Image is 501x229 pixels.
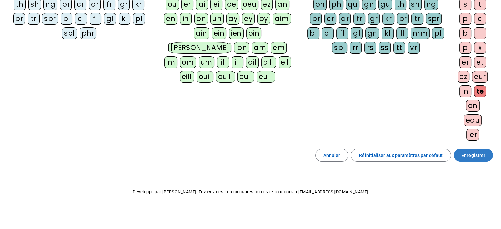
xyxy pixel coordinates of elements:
[180,56,196,68] div: om
[28,13,40,25] div: tr
[180,71,194,83] div: eill
[332,42,347,54] div: spl
[194,13,208,25] div: on
[397,13,409,25] div: pr
[339,13,351,25] div: dr
[459,42,471,54] div: p
[307,27,319,39] div: bl
[379,42,391,54] div: ss
[246,27,262,39] div: oin
[324,13,336,25] div: cr
[133,13,145,25] div: pl
[197,71,213,83] div: ouil
[459,56,471,68] div: er
[432,27,444,39] div: pl
[364,42,376,54] div: rs
[80,27,97,39] div: phr
[119,13,130,25] div: kl
[164,13,177,25] div: en
[62,27,77,39] div: spl
[194,27,209,39] div: ain
[466,129,479,141] div: ier
[217,56,229,68] div: il
[323,151,340,159] span: Annuler
[212,27,227,39] div: ein
[315,149,348,162] button: Annuler
[279,56,291,68] div: eil
[13,13,25,25] div: pr
[216,71,235,83] div: ouill
[350,42,362,54] div: rr
[411,13,423,25] div: tr
[322,27,334,39] div: cl
[474,56,486,68] div: et
[464,114,482,126] div: eau
[458,71,469,83] div: ez
[242,13,255,25] div: ey
[5,188,496,196] p: Développé par [PERSON_NAME]. Envoyez des commentaires ou des rétroactions à [EMAIL_ADDRESS][DOMAI...
[273,13,291,25] div: aim
[396,27,408,39] div: ll
[246,56,259,68] div: ail
[353,13,365,25] div: fr
[351,27,363,39] div: gl
[310,13,322,25] div: br
[359,151,443,159] span: Réinitialiser aux paramètres par défaut
[232,56,243,68] div: ill
[42,13,58,25] div: spr
[474,42,486,54] div: x
[226,13,239,25] div: ay
[75,13,87,25] div: cl
[199,56,214,68] div: um
[257,13,270,25] div: oy
[365,27,379,39] div: gn
[104,13,116,25] div: gl
[408,42,420,54] div: vr
[257,71,275,83] div: euill
[411,27,430,39] div: mm
[459,27,471,39] div: b
[164,56,177,68] div: im
[234,42,249,54] div: ion
[426,13,442,25] div: spr
[466,100,480,112] div: on
[474,27,486,39] div: l
[382,13,394,25] div: kr
[261,56,276,68] div: aill
[382,27,394,39] div: kl
[474,13,486,25] div: c
[336,27,348,39] div: fl
[90,13,101,25] div: fl
[229,27,244,39] div: ien
[454,149,493,162] button: Enregistrer
[474,85,486,97] div: te
[351,149,451,162] button: Réinitialiser aux paramètres par défaut
[472,71,488,83] div: eur
[461,151,485,159] span: Enregistrer
[393,42,405,54] div: tt
[252,42,268,54] div: am
[210,13,224,25] div: un
[180,13,192,25] div: in
[61,13,72,25] div: bl
[368,13,380,25] div: gr
[459,85,471,97] div: in
[459,13,471,25] div: p
[168,42,231,54] div: [PERSON_NAME]
[271,42,287,54] div: em
[237,71,254,83] div: euil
